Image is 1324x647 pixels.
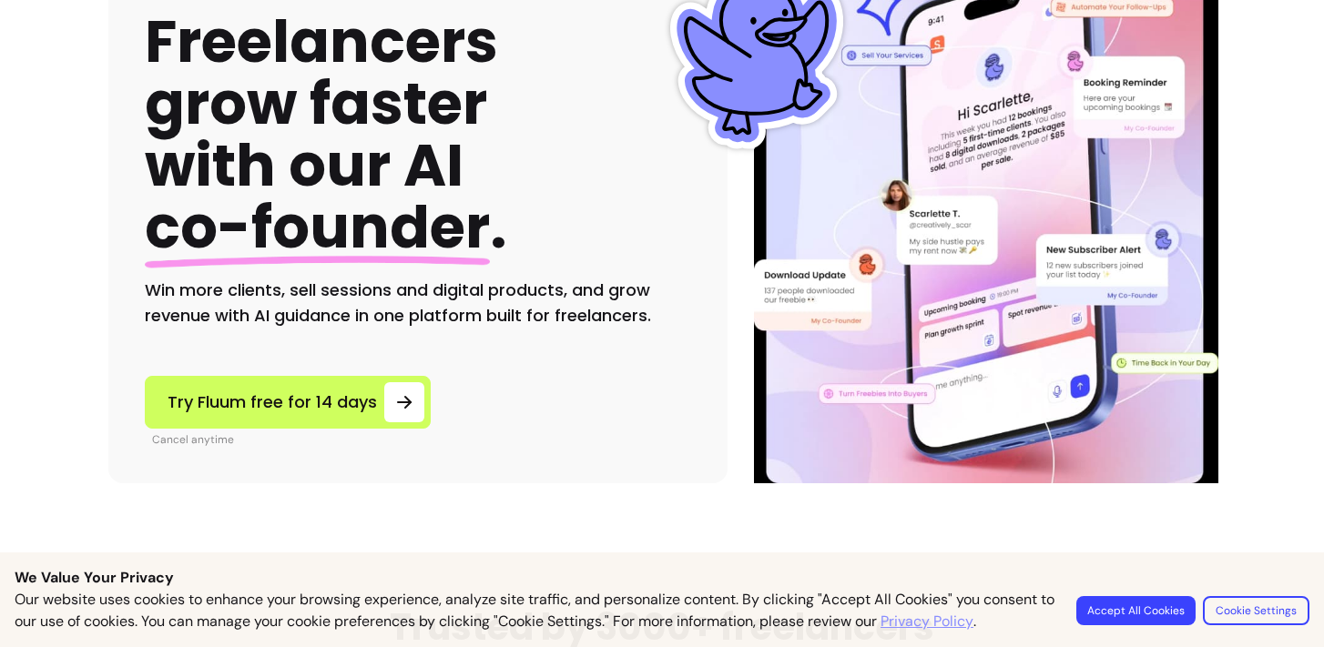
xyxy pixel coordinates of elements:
[15,589,1054,632] p: Our website uses cookies to enhance your browsing experience, analyze site traffic, and personali...
[1203,596,1309,625] button: Cookie Settings
[152,432,431,447] p: Cancel anytime
[881,611,973,632] a: Privacy Policy
[145,278,691,329] h2: Win more clients, sell sessions and digital products, and grow revenue with AI guidance in one pl...
[145,187,490,268] span: co-founder
[15,567,1309,589] p: We Value Your Privacy
[145,11,507,259] h1: Freelancers grow faster with our AI .
[145,376,431,429] a: Try Fluum free for 14 days
[1076,596,1196,625] button: Accept All Cookies
[168,389,377,415] span: Try Fluum free for 14 days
